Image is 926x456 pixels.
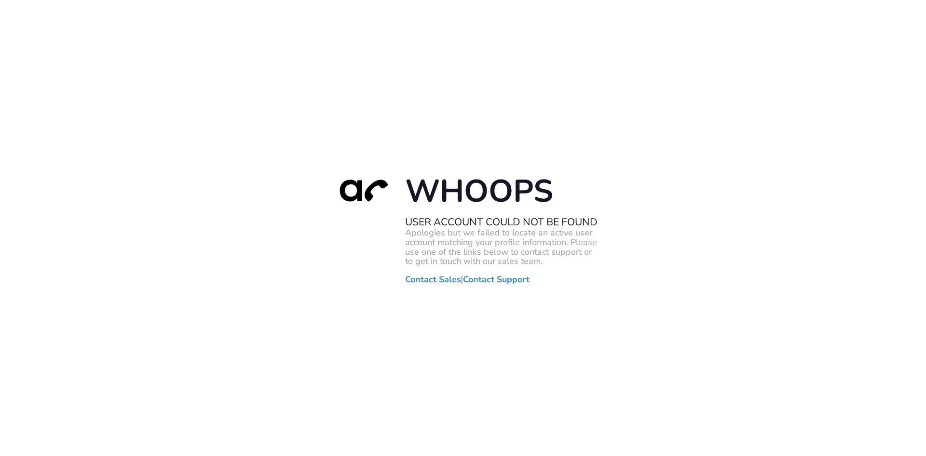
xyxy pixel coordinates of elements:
a: Contact Sales [405,275,461,285]
h1: Whoops [405,171,598,210]
a: Contact Support [463,275,530,285]
h2: User Account Could Not Be Found [405,216,598,228]
div: | [328,171,598,284]
p: Apologies but we failed to locate an active user account matching your profile information. Pleas... [405,228,598,266]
